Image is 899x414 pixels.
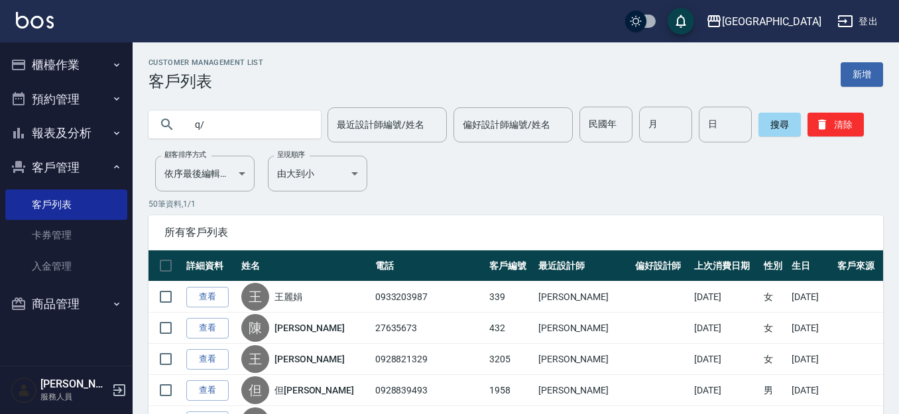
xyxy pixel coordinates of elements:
[149,72,263,91] h3: 客戶列表
[186,287,229,307] a: 查看
[149,198,883,210] p: 50 筆資料, 1 / 1
[186,349,229,370] a: 查看
[760,313,788,344] td: 女
[372,282,487,313] td: 0933203987
[40,391,108,403] p: 服務人員
[834,250,883,282] th: 客戶來源
[535,375,632,406] td: [PERSON_NAME]
[164,150,206,160] label: 顧客排序方式
[238,250,372,282] th: 姓名
[372,250,487,282] th: 電話
[760,250,788,282] th: 性別
[5,287,127,321] button: 商品管理
[5,150,127,185] button: 客戶管理
[5,189,127,220] a: 客戶列表
[788,250,834,282] th: 生日
[788,282,834,313] td: [DATE]
[40,378,108,391] h5: [PERSON_NAME]
[241,283,269,311] div: 王
[372,375,487,406] td: 0928839493
[486,344,535,375] td: 3205
[16,12,54,28] img: Logo
[241,345,269,373] div: 王
[274,321,345,335] a: [PERSON_NAME]
[274,384,354,397] a: 但[PERSON_NAME]
[186,318,229,338] a: 查看
[632,250,691,282] th: 偏好設計師
[5,116,127,150] button: 報表及分析
[5,48,127,82] button: 櫃檯作業
[668,8,694,34] button: save
[5,251,127,282] a: 入金管理
[788,375,834,406] td: [DATE]
[788,313,834,344] td: [DATE]
[155,156,255,191] div: 依序最後編輯時間
[486,282,535,313] td: 339
[486,375,535,406] td: 1958
[186,380,229,401] a: 查看
[691,344,760,375] td: [DATE]
[808,113,864,136] button: 清除
[164,226,867,239] span: 所有客戶列表
[758,113,801,136] button: 搜尋
[486,313,535,344] td: 432
[11,377,37,403] img: Person
[760,344,788,375] td: 女
[691,375,760,406] td: [DATE]
[691,313,760,344] td: [DATE]
[691,282,760,313] td: [DATE]
[5,82,127,117] button: 預約管理
[535,282,632,313] td: [PERSON_NAME]
[274,290,302,303] a: 王麗娟
[268,156,367,191] div: 由大到小
[486,250,535,282] th: 客戶編號
[241,314,269,342] div: 陳
[277,150,305,160] label: 呈現順序
[535,250,632,282] th: 最近設計師
[372,313,487,344] td: 27635673
[186,107,310,142] input: 搜尋關鍵字
[535,313,632,344] td: [PERSON_NAME]
[183,250,238,282] th: 詳細資料
[788,344,834,375] td: [DATE]
[832,9,883,34] button: 登出
[841,62,883,87] a: 新增
[691,250,760,282] th: 上次消費日期
[241,376,269,404] div: 但
[760,282,788,313] td: 女
[722,13,821,30] div: [GEOGRAPHIC_DATA]
[372,344,487,375] td: 0928821329
[701,8,827,35] button: [GEOGRAPHIC_DATA]
[535,344,632,375] td: [PERSON_NAME]
[5,220,127,250] a: 卡券管理
[149,58,263,67] h2: Customer Management List
[274,352,345,366] a: [PERSON_NAME]
[760,375,788,406] td: 男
